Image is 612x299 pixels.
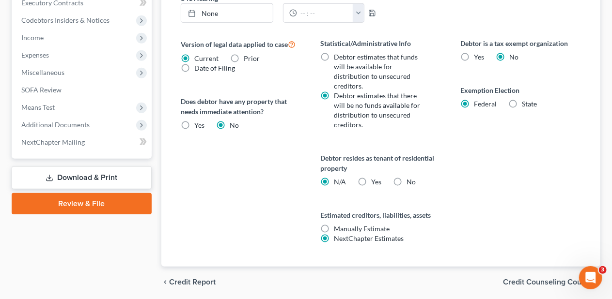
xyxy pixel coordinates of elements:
span: Yes [474,53,484,61]
i: chevron_left [161,278,169,286]
span: Miscellaneous [21,68,64,76]
a: Review & File [12,193,152,214]
label: Statistical/Administrative Info [320,38,441,48]
span: Means Test [21,103,55,111]
a: Download & Print [12,166,152,189]
a: SOFA Review [14,81,152,99]
iframe: Intercom live chat [579,266,602,289]
span: Date of Filing [194,64,235,72]
span: 3 [599,266,607,274]
span: State [522,100,537,108]
span: Credit Counseling Course [503,278,593,286]
input: -- : -- [297,4,353,22]
span: NextChapter Estimates [334,234,404,242]
span: No [230,121,239,129]
span: Codebtors Insiders & Notices [21,16,110,24]
span: Income [21,33,44,42]
a: None [181,4,273,22]
label: Estimated creditors, liabilities, assets [320,210,441,220]
span: Expenses [21,51,49,59]
span: N/A [334,178,346,186]
button: Credit Counseling Course chevron_right [503,278,600,286]
span: Yes [371,178,381,186]
label: Does debtor have any property that needs immediate attention? [181,96,301,117]
span: Federal [474,100,497,108]
span: No [509,53,518,61]
a: NextChapter Mailing [14,134,152,151]
label: Version of legal data applied to case [181,38,301,50]
span: Credit Report [169,278,216,286]
button: chevron_left Credit Report [161,278,216,286]
span: Yes [194,121,204,129]
span: SOFA Review [21,86,62,94]
span: Manually Estimate [334,224,390,233]
label: Exemption Election [460,85,581,95]
span: No [407,178,416,186]
label: Debtor is a tax exempt organization [460,38,581,48]
span: Additional Documents [21,120,90,129]
span: Debtor estimates that funds will be available for distribution to unsecured creditors. [334,53,418,90]
span: Current [194,54,219,62]
span: NextChapter Mailing [21,138,85,146]
span: Debtor estimates that there will be no funds available for distribution to unsecured creditors. [334,91,420,129]
label: Debtor resides as tenant of residential property [320,153,441,173]
span: Prior [244,54,260,62]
